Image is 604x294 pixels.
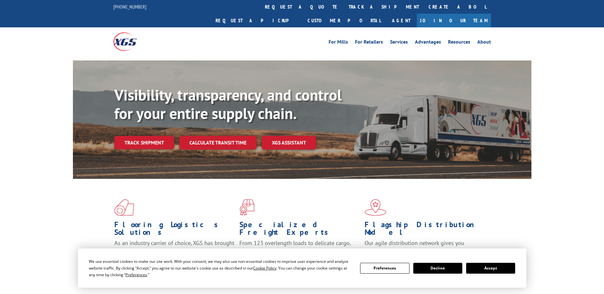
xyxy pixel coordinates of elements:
h1: Flagship Distribution Model [365,221,485,239]
a: Track shipment [114,136,174,149]
a: For Retailers [355,39,383,46]
h1: Specialized Freight Experts [239,221,360,239]
button: Decline [413,263,462,274]
button: Accept [466,263,515,274]
h1: Flooring Logistics Solutions [114,221,235,239]
a: For Mills [329,39,348,46]
span: As an industry carrier of choice, XGS has brought innovation and dedication to flooring logistics... [114,239,234,262]
a: Agent [386,14,417,27]
a: Resources [448,39,470,46]
a: Customer Portal [303,14,386,27]
a: Calculate transit time [179,136,257,150]
span: Our agile distribution network gives you nationwide inventory management on demand. [365,239,482,254]
a: About [477,39,491,46]
a: [PHONE_NUMBER] [113,3,146,10]
a: Advantages [415,39,441,46]
div: We use essential cookies to make our site work. With your consent, we may also use non-essential ... [89,258,352,278]
button: Preferences [360,263,409,274]
img: xgs-icon-flagship-distribution-model-red [365,199,387,216]
a: Services [390,39,408,46]
span: Preferences [125,272,147,277]
p: From 123 overlength loads to delicate cargo, our experienced staff knows the best way to move you... [239,239,360,268]
img: xgs-icon-total-supply-chain-intelligence-red [114,199,134,216]
span: Cookie Policy [253,265,276,271]
a: Request a pickup [211,14,303,27]
a: Join Our Team [417,14,491,27]
b: Visibility, transparency, and control for your entire supply chain. [114,85,342,123]
img: xgs-icon-focused-on-flooring-red [239,199,254,216]
a: XGS ASSISTANT [262,136,316,150]
div: Cookie Consent Prompt [78,248,526,288]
